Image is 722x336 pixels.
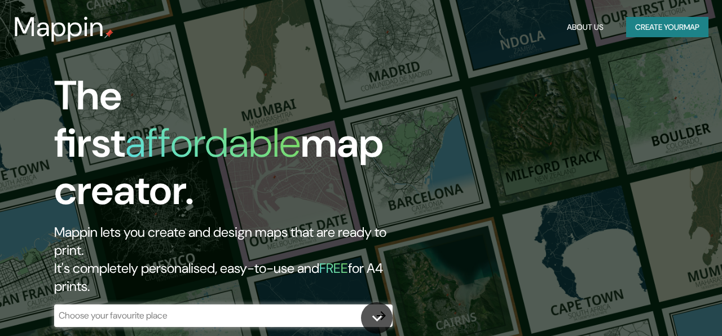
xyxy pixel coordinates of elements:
h1: The first map creator. [54,72,415,223]
h2: Mappin lets you create and design maps that are ready to print. It's completely personalised, eas... [54,223,415,295]
h3: Mappin [14,11,104,43]
input: Choose your favourite place [54,309,370,322]
img: mappin-pin [104,29,113,38]
h5: FREE [319,259,348,277]
h1: affordable [125,117,301,169]
button: Create yourmap [626,17,708,38]
button: About Us [562,17,608,38]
